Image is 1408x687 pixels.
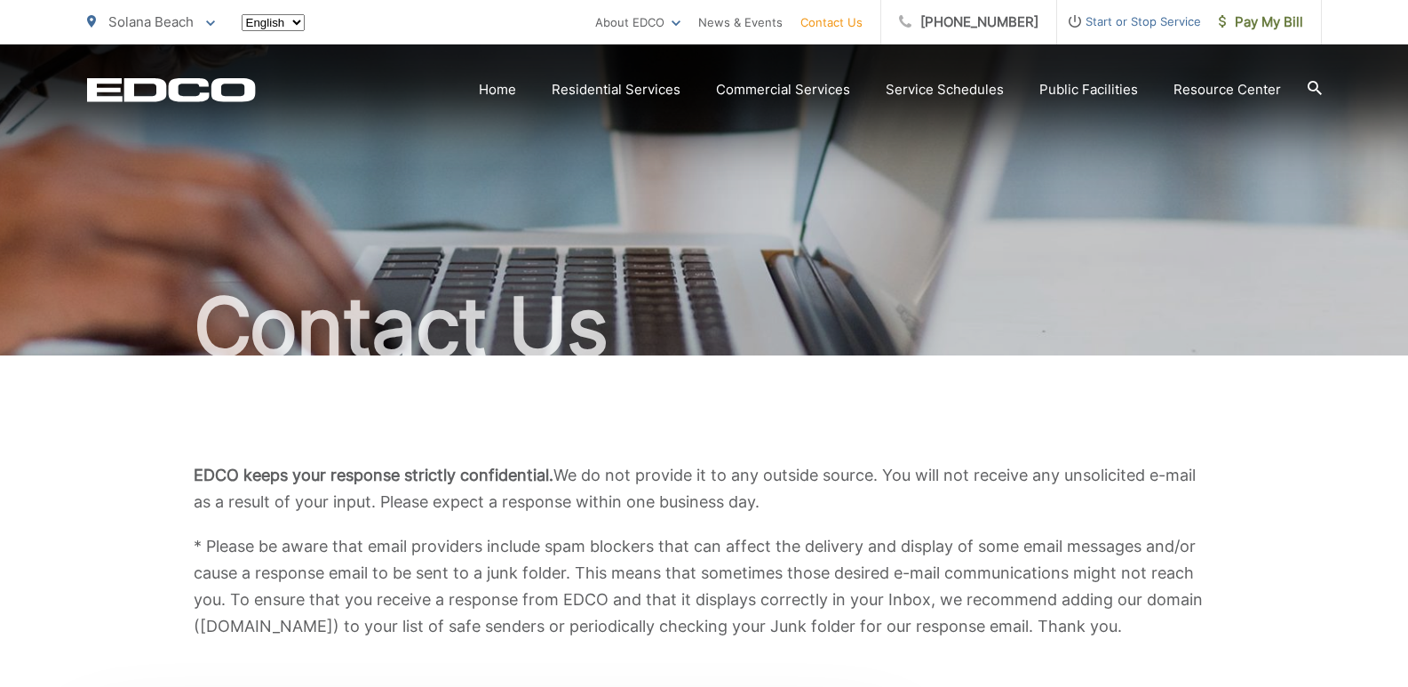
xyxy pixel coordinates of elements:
a: Contact Us [800,12,863,33]
a: EDCD logo. Return to the homepage. [87,77,256,102]
b: EDCO keeps your response strictly confidential. [194,466,553,484]
a: About EDCO [595,12,680,33]
a: Resource Center [1173,79,1281,100]
a: Residential Services [552,79,680,100]
span: Pay My Bill [1219,12,1303,33]
a: Commercial Services [716,79,850,100]
h1: Contact Us [87,283,1322,371]
a: News & Events [698,12,783,33]
p: * Please be aware that email providers include spam blockers that can affect the delivery and dis... [194,533,1215,640]
a: Service Schedules [886,79,1004,100]
p: We do not provide it to any outside source. You will not receive any unsolicited e-mail as a resu... [194,462,1215,515]
select: Select a language [242,14,305,31]
a: Home [479,79,516,100]
a: Public Facilities [1039,79,1138,100]
span: Solana Beach [108,13,194,30]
